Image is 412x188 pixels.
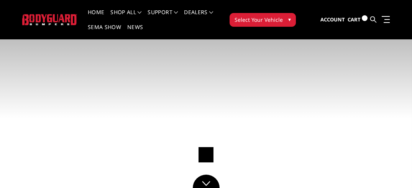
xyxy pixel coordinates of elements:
[235,16,283,24] span: Select Your Vehicle
[127,24,143,39] a: News
[148,10,178,24] a: Support
[184,10,213,24] a: Dealers
[88,24,121,39] a: SEMA Show
[320,10,345,30] a: Account
[110,10,141,24] a: shop all
[348,16,361,23] span: Cart
[88,10,104,24] a: Home
[320,16,345,23] span: Account
[348,9,368,30] a: Cart
[193,175,220,188] a: Click to Down
[288,15,291,23] span: ▾
[230,13,296,27] button: Select Your Vehicle
[22,14,77,25] img: BODYGUARD BUMPERS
